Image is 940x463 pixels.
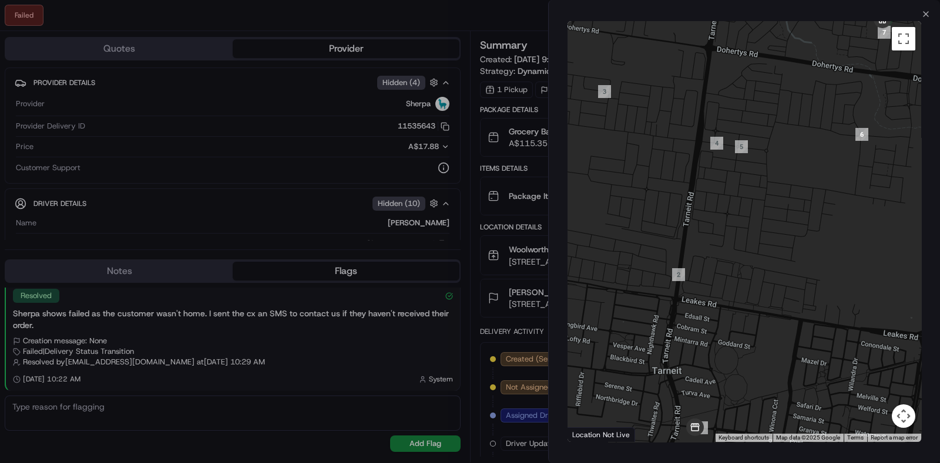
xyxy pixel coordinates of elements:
[855,128,868,141] div: 6
[871,434,918,441] a: Report a map error
[570,427,609,442] img: Google
[892,27,915,50] button: Toggle fullscreen view
[568,427,635,442] div: Location Not Live
[776,434,840,441] span: Map data ©2025 Google
[598,85,611,98] div: 3
[719,434,769,442] button: Keyboard shortcuts
[710,137,723,150] div: 4
[892,404,915,428] button: Map camera controls
[847,434,864,441] a: Terms (opens in new tab)
[735,140,748,153] div: 5
[570,427,609,442] a: Open this area in Google Maps (opens a new window)
[878,26,891,39] div: 7
[672,268,685,281] div: 2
